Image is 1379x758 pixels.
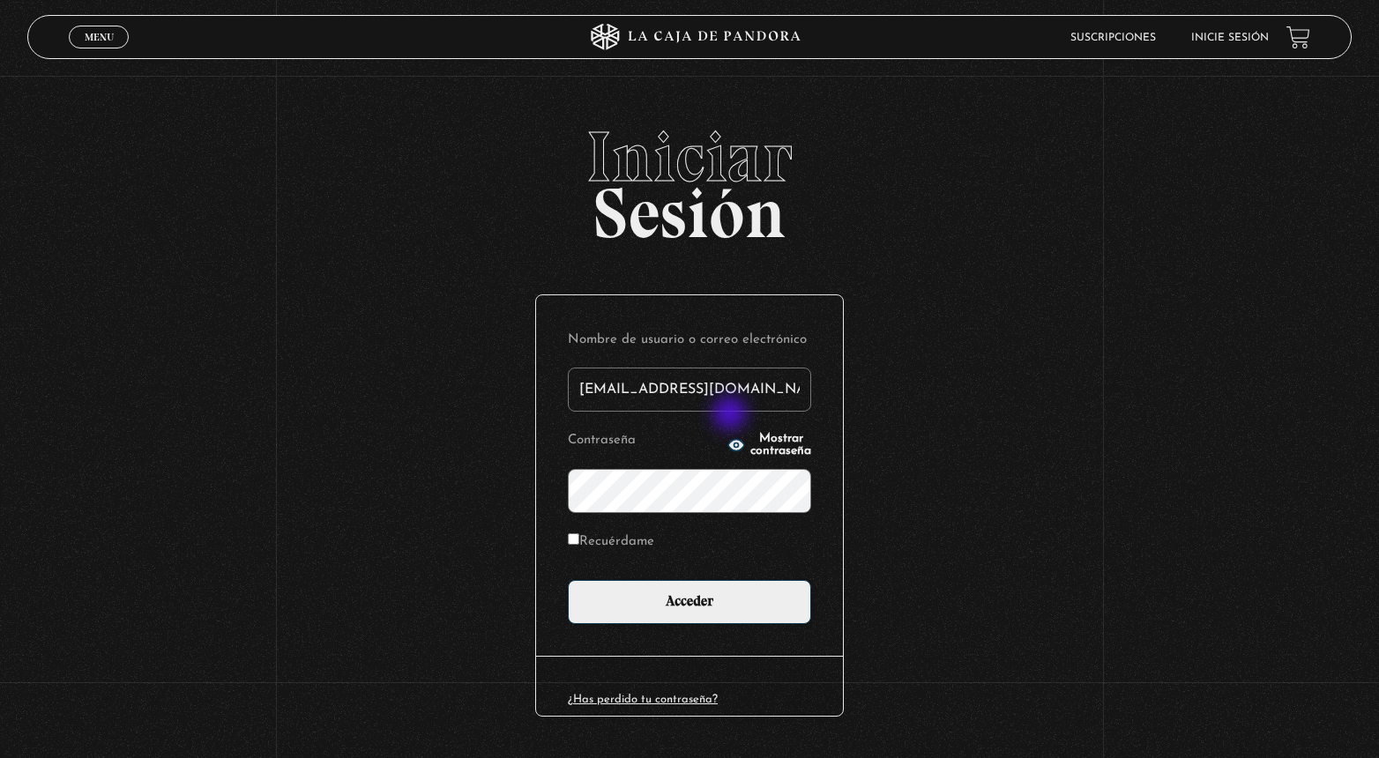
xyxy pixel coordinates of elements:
label: Nombre de usuario o correo electrónico [568,327,811,354]
a: View your shopping cart [1286,26,1310,49]
a: Inicie sesión [1191,33,1269,43]
label: Contraseña [568,427,722,455]
h2: Sesión [27,122,1351,234]
input: Acceder [568,580,811,624]
span: Cerrar [78,47,120,59]
button: Mostrar contraseña [727,433,811,457]
span: Mostrar contraseña [750,433,811,457]
input: Recuérdame [568,533,579,545]
span: Iniciar [27,122,1351,192]
a: ¿Has perdido tu contraseña? [568,694,718,705]
span: Menu [85,32,114,42]
label: Recuérdame [568,529,654,556]
a: Suscripciones [1070,33,1156,43]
